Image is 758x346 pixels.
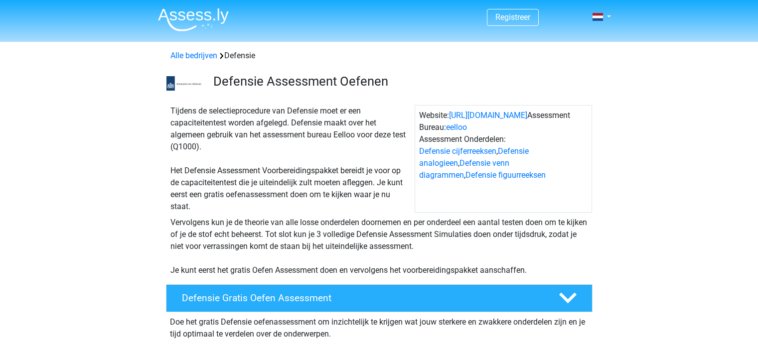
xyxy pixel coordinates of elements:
[419,146,496,156] a: Defensie cijferreeksen
[166,50,592,62] div: Defensie
[449,111,527,120] a: [URL][DOMAIN_NAME]
[170,51,217,60] a: Alle bedrijven
[495,12,530,22] a: Registreer
[419,158,509,180] a: Defensie venn diagrammen
[166,312,593,340] div: Doe het gratis Defensie oefenassessment om inzichtelijk te krijgen wat jouw sterkere en zwakkere ...
[158,8,229,31] img: Assessly
[182,292,543,304] h4: Defensie Gratis Oefen Assessment
[446,122,467,132] a: eelloo
[166,217,592,276] div: Vervolgens kun je de theorie van alle losse onderdelen doornemen en per onderdeel een aantal test...
[465,170,546,180] a: Defensie figuurreeksen
[162,284,597,312] a: Defensie Gratis Oefen Assessment
[213,74,585,89] h3: Defensie Assessment Oefenen
[415,105,592,213] div: Website: Assessment Bureau: Assessment Onderdelen: , , ,
[419,146,529,168] a: Defensie analogieen
[166,105,415,213] div: Tijdens de selectieprocedure van Defensie moet er een capaciteitentest worden afgelegd. Defensie ...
